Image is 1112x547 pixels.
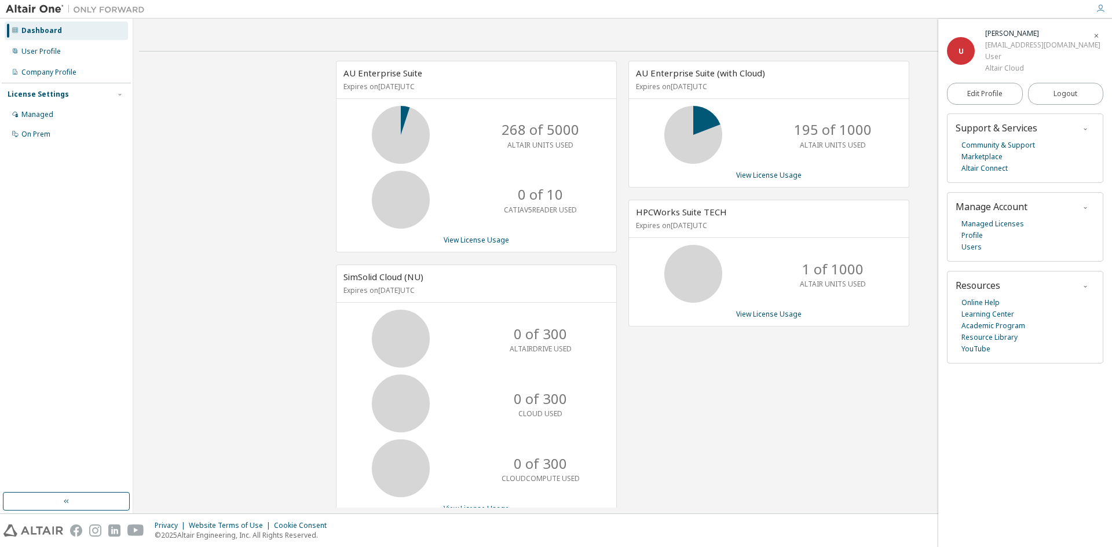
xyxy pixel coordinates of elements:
[21,26,62,35] div: Dashboard
[636,221,899,230] p: Expires on [DATE] UTC
[967,89,1003,98] span: Edit Profile
[1028,83,1104,105] button: Logout
[343,82,606,91] p: Expires on [DATE] UTC
[985,39,1100,51] div: [EMAIL_ADDRESS][DOMAIN_NAME]
[127,524,144,537] img: youtube.svg
[274,521,334,530] div: Cookie Consent
[21,130,50,139] div: On Prem
[961,218,1024,230] a: Managed Licenses
[985,51,1100,63] div: User
[510,344,572,354] p: ALTAIRDRIVE USED
[514,389,567,409] p: 0 of 300
[3,524,63,537] img: altair_logo.svg
[985,28,1100,39] div: Ujwala Jagadish
[21,68,76,77] div: Company Profile
[8,90,69,99] div: License Settings
[956,200,1027,213] span: Manage Account
[155,530,334,540] p: © 2025 Altair Engineering, Inc. All Rights Reserved.
[444,504,509,513] a: View License Usage
[89,524,101,537] img: instagram.svg
[956,122,1037,134] span: Support & Services
[961,297,1000,309] a: Online Help
[189,521,274,530] div: Website Terms of Use
[959,46,964,56] span: U
[636,67,765,79] span: AU Enterprise Suite (with Cloud)
[961,163,1008,174] a: Altair Connect
[956,279,1000,292] span: Resources
[736,170,802,180] a: View License Usage
[800,140,866,150] p: ALTAIR UNITS USED
[985,63,1100,74] div: Altair Cloud
[507,140,573,150] p: ALTAIR UNITS USED
[794,120,872,139] p: 195 of 1000
[636,206,727,218] span: HPCWorks Suite TECH
[961,139,1035,151] a: Community & Support
[961,309,1014,320] a: Learning Center
[518,185,563,204] p: 0 of 10
[1054,88,1077,100] span: Logout
[514,454,567,473] p: 0 of 300
[518,409,562,418] p: CLOUD USED
[961,343,990,355] a: YouTube
[502,473,580,483] p: CLOUDCOMPUTE USED
[108,524,120,537] img: linkedin.svg
[961,332,1018,343] a: Resource Library
[155,521,189,530] div: Privacy
[444,235,509,245] a: View License Usage
[504,205,577,215] p: CATIAV5READER USED
[947,83,1023,105] a: Edit Profile
[800,279,866,289] p: ALTAIR UNITS USED
[21,47,61,56] div: User Profile
[343,271,423,282] span: SimSolid Cloud (NU)
[343,67,422,79] span: AU Enterprise Suite
[6,3,151,15] img: Altair One
[514,324,567,344] p: 0 of 300
[21,110,53,119] div: Managed
[502,120,579,139] p: 268 of 5000
[961,230,983,241] a: Profile
[736,309,802,319] a: View License Usage
[961,151,1003,163] a: Marketplace
[343,285,606,295] p: Expires on [DATE] UTC
[636,82,899,91] p: Expires on [DATE] UTC
[70,524,82,537] img: facebook.svg
[961,241,982,253] a: Users
[802,259,864,279] p: 1 of 1000
[961,320,1025,332] a: Academic Program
